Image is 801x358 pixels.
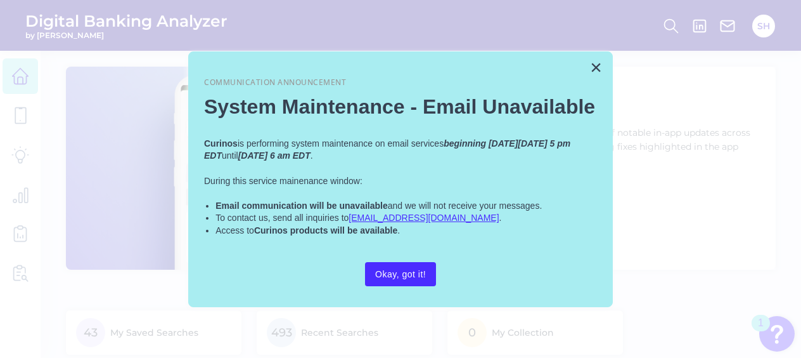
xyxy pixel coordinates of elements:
[499,213,502,223] span: .
[215,225,254,235] span: Access to
[215,201,388,211] strong: Email communication will be unavailable
[397,225,400,235] span: .
[204,77,597,88] p: Communication Announcement
[238,138,444,149] span: is performing system maintenance on email services
[204,95,597,119] h2: System Maintenance - Email Unavailable
[222,150,238,161] span: until
[204,138,238,149] strong: Curinos
[349,213,499,223] a: [EMAIL_ADDRESS][DOMAIN_NAME]
[254,225,397,235] strong: Curinos products will be available
[204,175,597,188] p: During this service mainenance window:
[388,201,542,211] span: and we will not receive your messages.
[590,57,602,77] button: Close
[311,150,313,161] span: .
[215,213,349,223] span: To contact us, send all inquiries to
[365,262,436,286] button: Okay, got it!
[238,150,311,161] em: [DATE] 6 am EDT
